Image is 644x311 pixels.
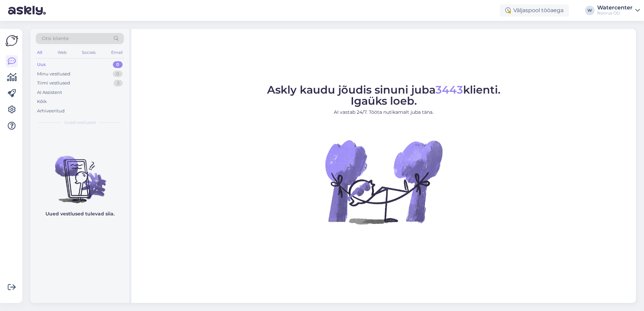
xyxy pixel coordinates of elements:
[56,48,68,57] div: Web
[37,98,47,105] div: Kõik
[37,108,65,114] div: Arhiveeritud
[30,144,129,204] img: No chats
[113,61,123,68] div: 0
[5,34,18,47] img: Askly Logo
[37,71,70,77] div: Minu vestlused
[267,109,501,116] p: AI vastab 24/7. Tööta nutikamalt juba täna.
[42,35,69,42] span: Otsi kliente
[597,5,640,16] a: WatercenterNoorus OÜ
[500,4,569,16] div: Väljaspool tööaega
[37,61,46,68] div: Uus
[37,80,70,87] div: Tiimi vestlused
[36,48,43,57] div: All
[323,121,444,242] img: No Chat active
[436,83,463,96] span: 3443
[37,89,62,96] div: AI Assistent
[113,71,123,77] div: 0
[597,10,633,16] div: Noorus OÜ
[267,83,501,107] span: Askly kaudu jõudis sinuni juba klienti. Igaüks loeb.
[64,119,96,126] span: Uued vestlused
[45,210,115,217] p: Uued vestlused tulevad siia.
[80,48,97,57] div: Socials
[110,48,124,57] div: Email
[597,5,633,10] div: Watercenter
[114,80,123,87] div: 3
[585,6,594,15] div: W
